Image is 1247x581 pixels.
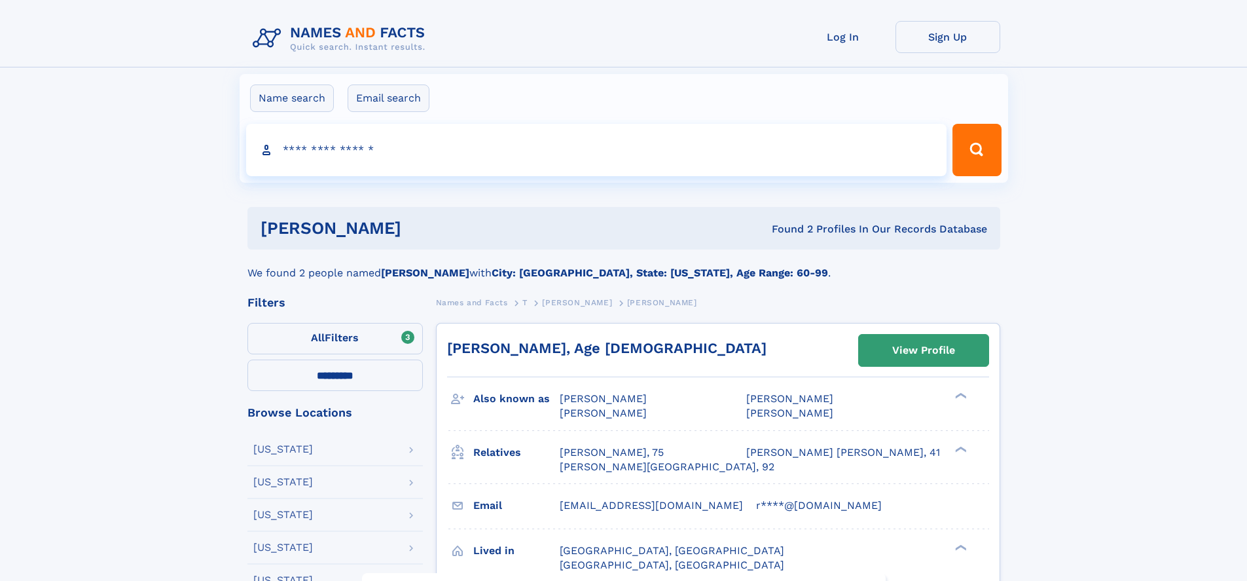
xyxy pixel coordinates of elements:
[522,294,528,310] a: T
[247,323,423,354] label: Filters
[859,335,988,366] a: View Profile
[473,441,560,464] h3: Relatives
[560,499,743,512] span: [EMAIL_ADDRESS][DOMAIN_NAME]
[542,294,612,310] a: [PERSON_NAME]
[348,84,429,112] label: Email search
[522,298,528,307] span: T
[253,444,313,455] div: [US_STATE]
[560,445,664,460] a: [PERSON_NAME], 75
[436,294,508,310] a: Names and Facts
[542,298,612,307] span: [PERSON_NAME]
[560,460,774,474] a: [PERSON_NAME][GEOGRAPHIC_DATA], 92
[492,267,828,279] b: City: [GEOGRAPHIC_DATA], State: [US_STATE], Age Range: 60-99
[952,445,967,453] div: ❯
[952,392,967,400] div: ❯
[250,84,334,112] label: Name search
[473,495,560,517] h3: Email
[381,267,469,279] b: [PERSON_NAME]
[247,21,436,56] img: Logo Names and Facts
[892,335,955,365] div: View Profile
[560,407,647,419] span: [PERSON_NAME]
[247,250,1000,281] div: We found 2 people named with .
[746,445,940,460] a: [PERSON_NAME] [PERSON_NAME], 41
[791,21,895,53] a: Log In
[627,298,697,307] span: [PERSON_NAME]
[247,297,423,309] div: Filters
[560,559,784,571] span: [GEOGRAPHIC_DATA], [GEOGRAPHIC_DATA]
[447,340,767,356] a: [PERSON_NAME], Age [DEMOGRAPHIC_DATA]
[473,540,560,562] h3: Lived in
[247,407,423,419] div: Browse Locations
[261,220,587,236] h1: [PERSON_NAME]
[746,407,833,419] span: [PERSON_NAME]
[952,124,1001,176] button: Search Button
[253,477,313,487] div: [US_STATE]
[560,544,784,557] span: [GEOGRAPHIC_DATA], [GEOGRAPHIC_DATA]
[746,392,833,405] span: [PERSON_NAME]
[952,543,967,552] div: ❯
[473,388,560,410] h3: Also known as
[311,331,325,344] span: All
[253,510,313,520] div: [US_STATE]
[253,542,313,553] div: [US_STATE]
[246,124,947,176] input: search input
[895,21,1000,53] a: Sign Up
[587,222,987,236] div: Found 2 Profiles In Our Records Database
[560,392,647,405] span: [PERSON_NAME]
